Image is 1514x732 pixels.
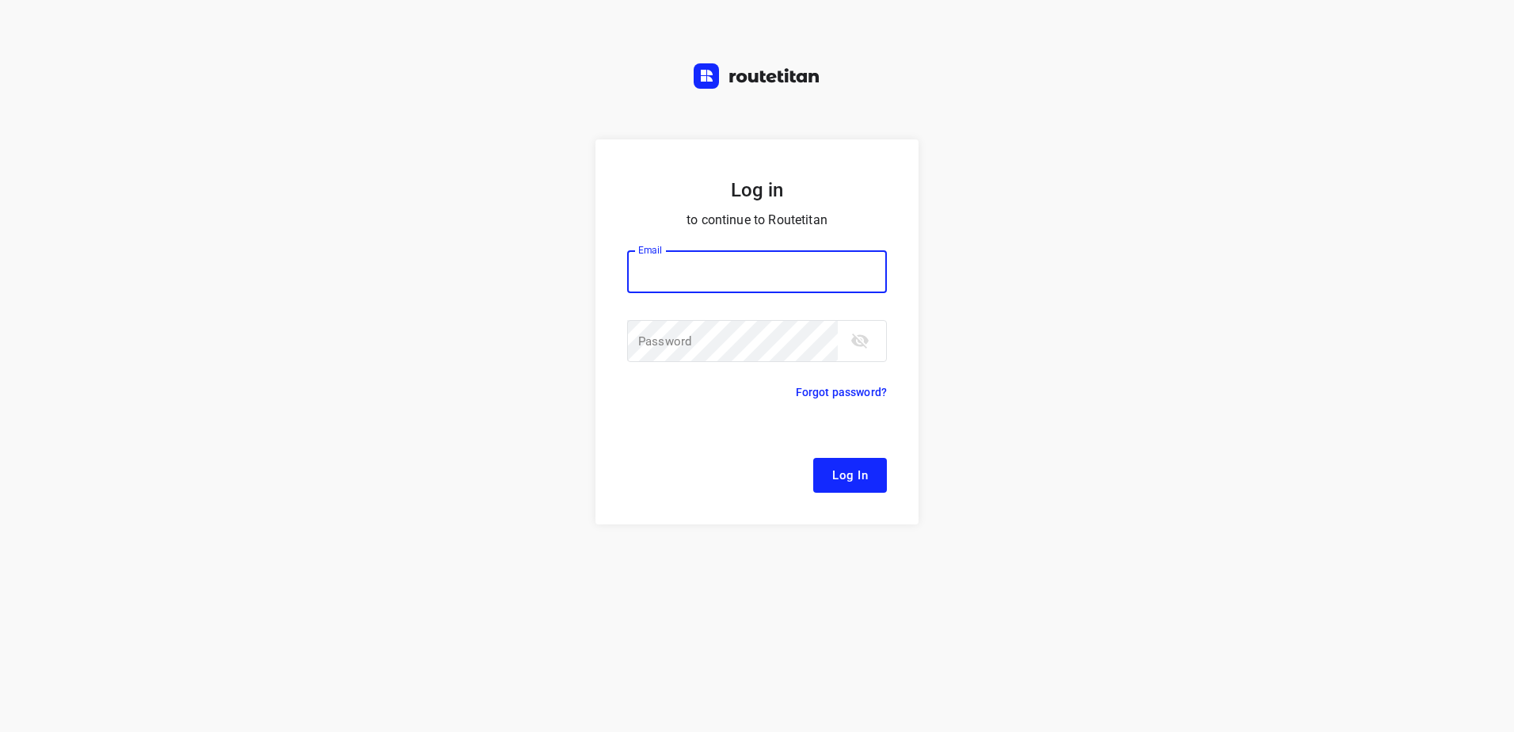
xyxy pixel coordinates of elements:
[844,325,876,356] button: toggle password visibility
[832,465,868,486] span: Log In
[796,383,887,402] p: Forgot password?
[813,458,887,493] button: Log In
[627,209,887,231] p: to continue to Routetitan
[627,177,887,203] h5: Log in
[694,63,820,89] img: Routetitan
